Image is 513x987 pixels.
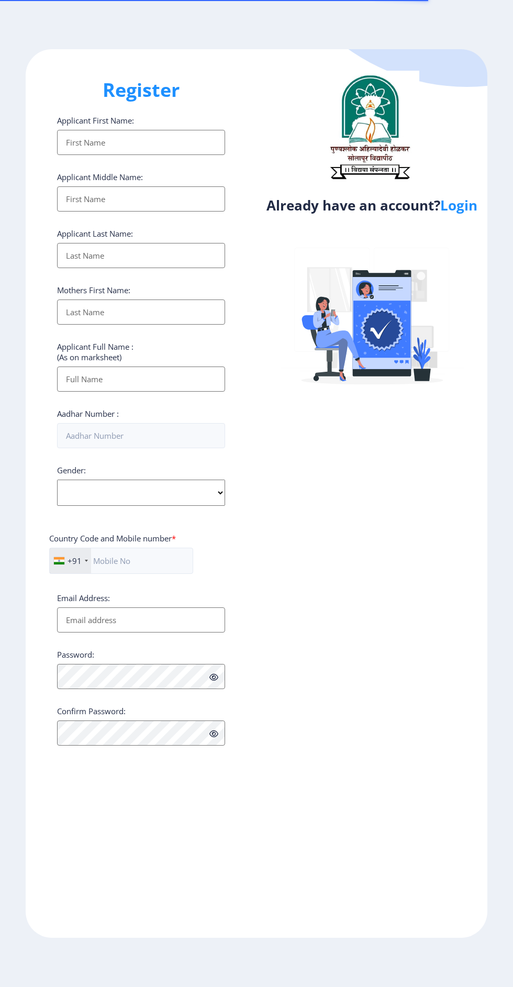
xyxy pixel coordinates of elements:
[57,423,225,448] input: Aadhar Number
[57,285,130,295] label: Mothers First Name:
[320,71,419,183] img: logo
[57,228,133,239] label: Applicant Last Name:
[57,341,133,362] label: Applicant Full Name : (As on marksheet)
[57,408,119,419] label: Aadhar Number :
[57,465,86,475] label: Gender:
[57,649,94,660] label: Password:
[57,593,110,603] label: Email Address:
[57,115,134,126] label: Applicant First Name:
[57,186,225,212] input: First Name
[57,77,225,103] h1: Register
[281,228,464,411] img: Verified-rafiki.svg
[57,300,225,325] input: Last Name
[57,172,143,182] label: Applicant Middle Name:
[264,197,479,214] h4: Already have an account?
[57,607,225,633] input: Email address
[57,706,126,716] label: Confirm Password:
[50,548,91,573] div: India (भारत): +91
[57,130,225,155] input: First Name
[49,548,193,574] input: Mobile No
[57,367,225,392] input: Full Name
[49,533,176,544] label: Country Code and Mobile number
[440,196,477,215] a: Login
[68,556,82,566] div: +91
[57,243,225,268] input: Last Name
